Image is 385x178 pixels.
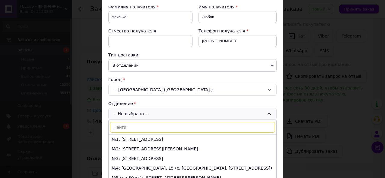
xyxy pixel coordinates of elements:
span: В отделении [108,59,277,72]
input: Найти [110,122,275,133]
li: №4: [GEOGRAPHIC_DATA], 15 (с. [GEOGRAPHIC_DATA], [STREET_ADDRESS]) [109,163,276,173]
li: №3: [STREET_ADDRESS] [109,154,276,163]
div: Город [108,77,277,83]
span: Тип доставки [108,53,138,57]
span: Фамилия получателя [108,5,156,9]
li: №2: [STREET_ADDRESS][PERSON_NAME] [109,144,276,154]
div: г. [GEOGRAPHIC_DATA] ([GEOGRAPHIC_DATA].) [108,84,277,96]
span: Имя получателя [199,5,235,9]
div: -- Не выбрано -- [108,108,277,120]
span: Телефон получателя [199,29,245,33]
div: Отделение [108,101,277,107]
input: +380 [199,35,277,47]
span: Отчество получателя [108,29,156,33]
li: №1: [STREET_ADDRESS] [109,134,276,144]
